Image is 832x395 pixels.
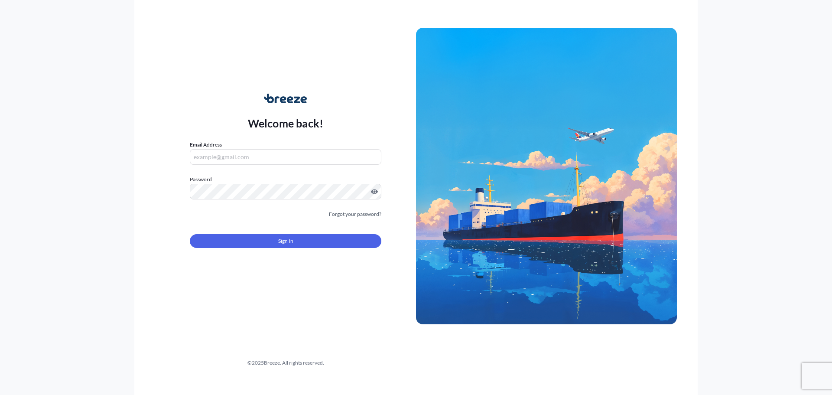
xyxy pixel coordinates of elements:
button: Sign In [190,234,381,248]
a: Forgot your password? [329,210,381,219]
p: Welcome back! [248,116,324,130]
button: Show password [371,188,378,195]
label: Email Address [190,140,222,149]
div: © 2025 Breeze. All rights reserved. [155,359,416,367]
input: example@gmail.com [190,149,381,165]
label: Password [190,175,381,184]
span: Sign In [278,237,293,245]
img: Ship illustration [416,28,677,324]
